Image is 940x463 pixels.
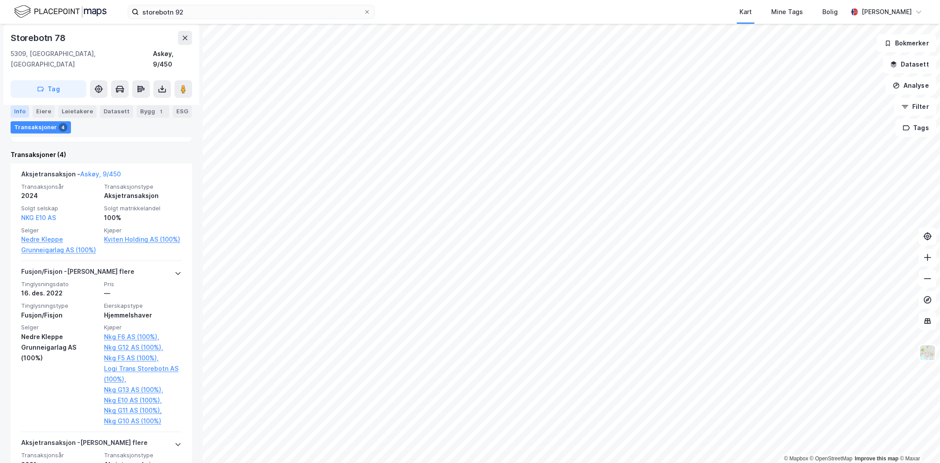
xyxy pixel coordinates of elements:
[104,288,182,299] div: —
[894,98,936,116] button: Filter
[21,234,99,255] a: Nedre Kleppe Grunneigarlag AS (100%)
[14,4,107,19] img: logo.f888ab2527a4732fd821a326f86c7f29.svg
[21,452,99,459] span: Transaksjonsår
[153,49,192,70] div: Askøy, 9/450
[883,56,936,73] button: Datasett
[11,49,153,70] div: 5309, [GEOGRAPHIC_DATA], [GEOGRAPHIC_DATA]
[104,395,182,406] a: Nkg E10 AS (100%),
[21,310,99,321] div: Fusjon/Fisjon
[877,34,936,52] button: Bokmerker
[21,288,99,299] div: 16. des. 2022
[21,205,99,212] span: Solgt selskap
[11,149,192,160] div: Transaksjoner (4)
[784,456,808,462] a: Mapbox
[104,385,182,395] a: Nkg G13 AS (100%),
[21,324,99,331] span: Selger
[822,7,838,17] div: Bolig
[137,105,169,117] div: Bygg
[21,302,99,310] span: Tinglysningstype
[21,214,56,221] a: NKG E10 AS
[21,280,99,288] span: Tinglysningsdato
[855,456,899,462] a: Improve this map
[919,344,936,361] img: Z
[80,170,121,178] a: Askøy, 9/450
[896,421,940,463] iframe: Chat Widget
[771,7,803,17] div: Mine Tags
[896,421,940,463] div: Kontrollprogram for chat
[810,456,853,462] a: OpenStreetMap
[104,416,182,426] a: Nkg G10 AS (100%)
[139,5,364,19] input: Søk på adresse, matrikkel, gårdeiere, leietakere eller personer
[104,452,182,459] span: Transaksjonstype
[33,105,55,117] div: Eiere
[21,227,99,234] span: Selger
[104,332,182,342] a: Nkg F6 AS (100%),
[21,266,134,280] div: Fusjon/Fisjon - [PERSON_NAME] flere
[104,363,182,385] a: Logi Trans Storebotn AS (100%),
[104,324,182,331] span: Kjøper
[21,190,99,201] div: 2024
[104,183,182,190] span: Transaksjonstype
[21,183,99,190] span: Transaksjonsår
[104,405,182,416] a: Nkg G11 AS (100%),
[862,7,912,17] div: [PERSON_NAME]
[100,105,133,117] div: Datasett
[157,107,166,116] div: 1
[58,105,97,117] div: Leietakere
[59,123,67,131] div: 4
[104,213,182,223] div: 100%
[104,234,182,245] a: Kviten Holding AS (100%)
[895,119,936,137] button: Tags
[11,80,86,98] button: Tag
[104,280,182,288] span: Pris
[104,342,182,353] a: Nkg G12 AS (100%),
[11,31,67,45] div: Storebotn 78
[104,227,182,234] span: Kjøper
[739,7,752,17] div: Kart
[11,121,71,133] div: Transaksjoner
[104,190,182,201] div: Aksjetransaksjon
[104,310,182,321] div: Hjemmelshaver
[104,205,182,212] span: Solgt matrikkelandel
[21,169,121,183] div: Aksjetransaksjon -
[11,105,29,117] div: Info
[104,302,182,310] span: Eierskapstype
[173,105,192,117] div: ESG
[21,437,148,452] div: Aksjetransaksjon - [PERSON_NAME] flere
[104,353,182,363] a: Nkg F5 AS (100%),
[21,332,99,363] div: Nedre Kleppe Grunneigarlag AS (100%)
[885,77,936,94] button: Analyse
